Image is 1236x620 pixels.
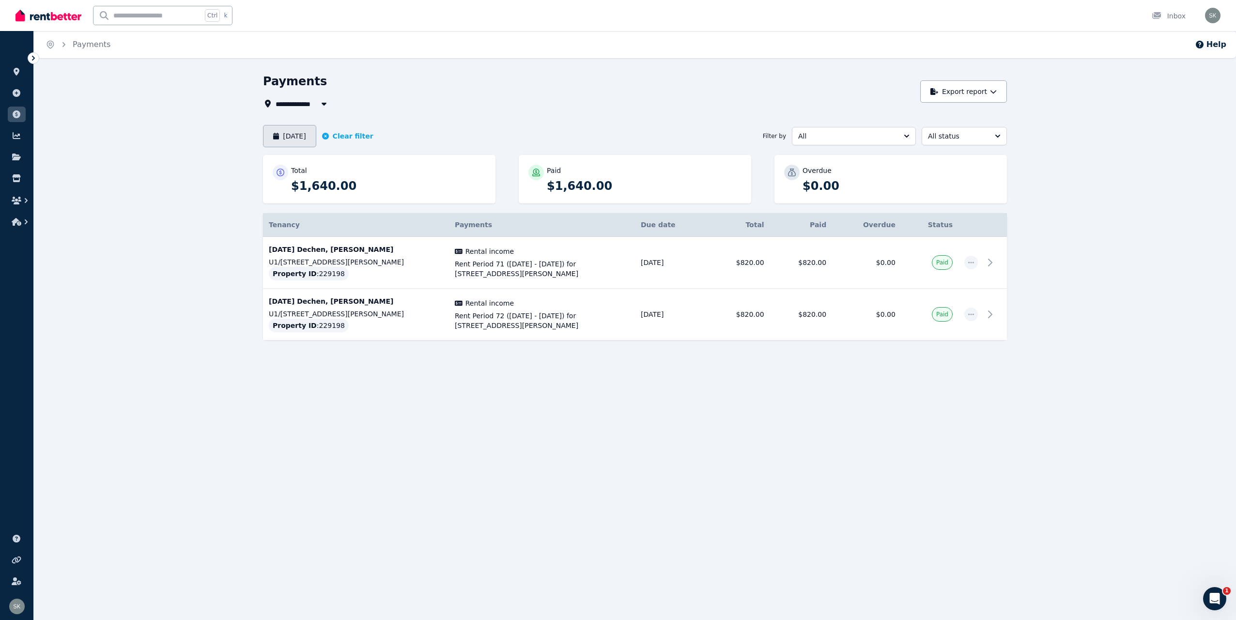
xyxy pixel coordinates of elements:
div: : 229198 [269,319,349,332]
td: $820.00 [770,237,833,289]
button: Help [1195,39,1226,50]
p: $1,640.00 [547,178,742,194]
span: Rental income [465,247,514,256]
span: Paid [936,259,948,266]
span: $0.00 [876,259,896,266]
p: Paid [547,166,561,175]
td: $820.00 [770,289,833,341]
p: $0.00 [803,178,997,194]
span: All status [928,131,987,141]
td: [DATE] [635,289,708,341]
button: All status [922,127,1007,145]
button: Export report [920,80,1007,103]
span: Property ID [273,321,317,330]
span: Rent Period 72 ([DATE] - [DATE]) for [STREET_ADDRESS][PERSON_NAME] [455,311,629,330]
th: Due date [635,213,708,237]
th: Status [901,213,958,237]
span: $0.00 [876,310,896,318]
th: Total [708,213,770,237]
img: RentBetter [15,8,81,23]
span: Property ID [273,269,317,279]
a: Payments [73,40,110,49]
img: Stacey Kay [1205,8,1221,23]
span: Filter by [763,132,786,140]
span: 1 [1223,587,1231,595]
span: k [224,12,227,19]
td: $820.00 [708,289,770,341]
div: Inbox [1152,11,1186,21]
button: [DATE] [263,125,316,147]
th: Paid [770,213,833,237]
th: Overdue [832,213,901,237]
td: [DATE] [635,237,708,289]
button: Clear filter [322,131,373,141]
span: Paid [936,310,948,318]
span: Payments [455,221,492,229]
p: Overdue [803,166,832,175]
span: All [798,131,896,141]
div: : 229198 [269,267,349,280]
h1: Payments [263,74,327,89]
nav: Breadcrumb [34,31,122,58]
span: Ctrl [205,9,220,22]
p: U1/[STREET_ADDRESS][PERSON_NAME] [269,309,443,319]
th: Tenancy [263,213,449,237]
p: $1,640.00 [291,178,486,194]
span: Rental income [465,298,514,308]
p: Total [291,166,307,175]
span: Rent Period 71 ([DATE] - [DATE]) for [STREET_ADDRESS][PERSON_NAME] [455,259,629,279]
button: All [792,127,916,145]
img: Stacey Kay [9,599,25,614]
p: [DATE] Dechen, [PERSON_NAME] [269,296,443,306]
p: U1/[STREET_ADDRESS][PERSON_NAME] [269,257,443,267]
iframe: Intercom live chat [1203,587,1226,610]
td: $820.00 [708,237,770,289]
p: [DATE] Dechen, [PERSON_NAME] [269,245,443,254]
